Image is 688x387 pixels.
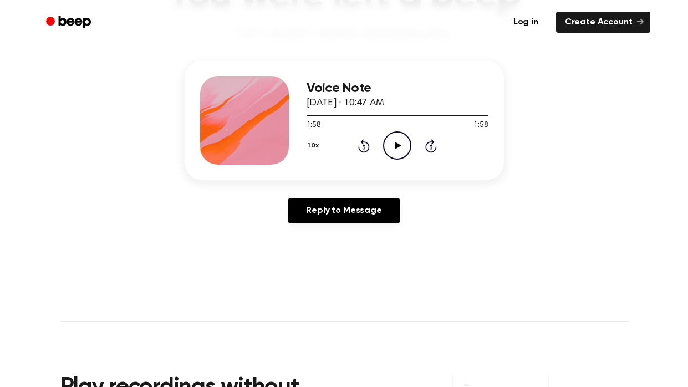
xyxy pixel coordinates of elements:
a: Beep [38,12,101,33]
span: 1:58 [473,120,488,131]
button: 1.0x [307,136,323,155]
span: [DATE] · 10:47 AM [307,98,384,108]
a: Log in [502,9,549,35]
a: Reply to Message [288,198,399,223]
a: Create Account [556,12,650,33]
span: 1:58 [307,120,321,131]
h3: Voice Note [307,81,488,96]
